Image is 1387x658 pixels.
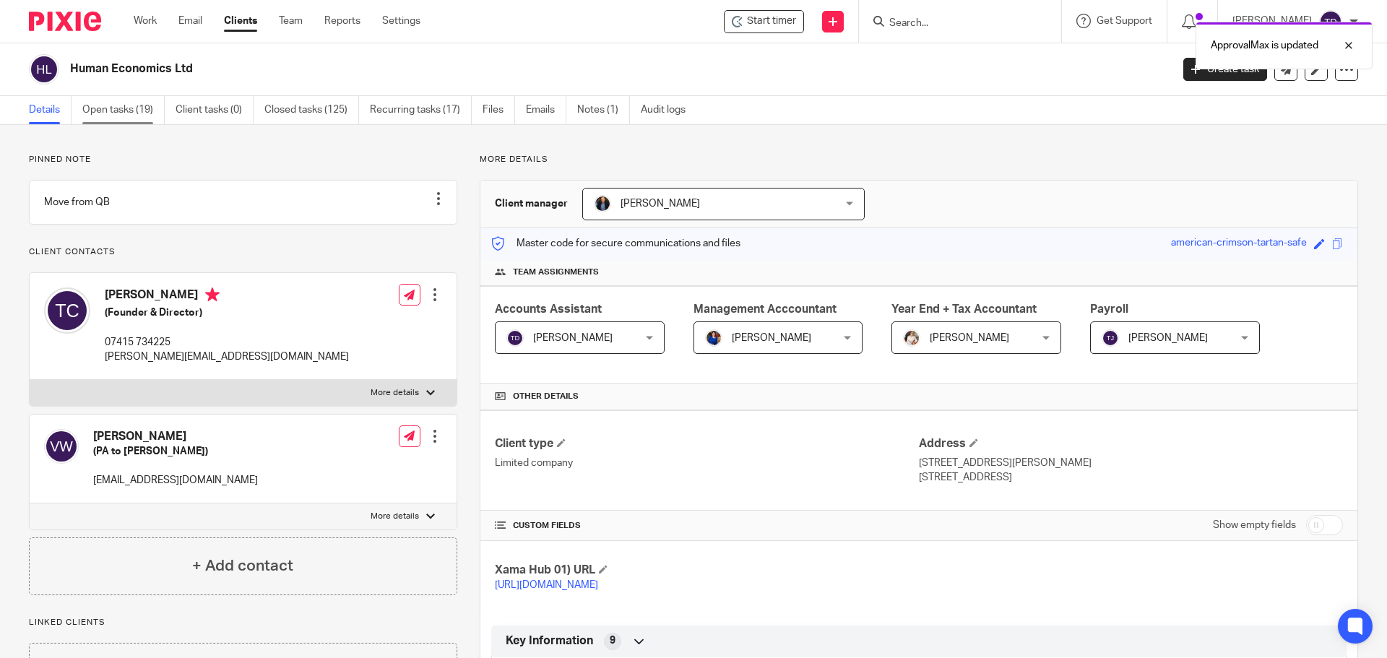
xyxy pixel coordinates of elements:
[382,14,420,28] a: Settings
[495,563,919,578] h4: Xama Hub 01) URL
[491,236,740,251] p: Master code for secure communications and files
[526,96,566,124] a: Emails
[1090,303,1128,315] span: Payroll
[594,195,611,212] img: martin-hickman.jpg
[506,633,593,649] span: Key Information
[29,54,59,85] img: svg%3E
[705,329,722,347] img: Nicole.jpeg
[513,391,579,402] span: Other details
[29,246,457,258] p: Client contacts
[82,96,165,124] a: Open tasks (19)
[371,511,419,522] p: More details
[1213,518,1296,532] label: Show empty fields
[264,96,359,124] a: Closed tasks (125)
[1171,235,1307,252] div: american-crimson-tartan-safe
[70,61,943,77] h2: Human Economics Ltd
[1319,10,1342,33] img: svg%3E
[480,154,1358,165] p: More details
[495,436,919,451] h4: Client type
[93,429,258,444] h4: [PERSON_NAME]
[641,96,696,124] a: Audit logs
[495,456,919,470] p: Limited company
[903,329,920,347] img: Kayleigh%20Henson.jpeg
[533,333,613,343] span: [PERSON_NAME]
[495,303,602,315] span: Accounts Assistant
[495,196,568,211] h3: Client manager
[371,387,419,399] p: More details
[279,14,303,28] a: Team
[577,96,630,124] a: Notes (1)
[495,580,598,590] a: [URL][DOMAIN_NAME]
[44,287,90,334] img: svg%3E
[1128,333,1208,343] span: [PERSON_NAME]
[205,287,220,302] i: Primary
[29,96,72,124] a: Details
[732,333,811,343] span: [PERSON_NAME]
[891,303,1037,315] span: Year End + Tax Accountant
[176,96,254,124] a: Client tasks (0)
[610,633,615,648] span: 9
[44,429,79,464] img: svg%3E
[29,154,457,165] p: Pinned note
[178,14,202,28] a: Email
[224,14,257,28] a: Clients
[513,267,599,278] span: Team assignments
[495,520,919,532] h4: CUSTOM FIELDS
[919,436,1343,451] h4: Address
[29,617,457,628] p: Linked clients
[105,306,349,320] h5: (Founder & Director)
[1211,38,1318,53] p: ApprovalMax is updated
[29,12,101,31] img: Pixie
[1102,329,1119,347] img: svg%3E
[919,456,1343,470] p: [STREET_ADDRESS][PERSON_NAME]
[105,287,349,306] h4: [PERSON_NAME]
[693,303,837,315] span: Management Acccountant
[192,555,293,577] h4: + Add contact
[1183,58,1267,81] a: Create task
[134,14,157,28] a: Work
[370,96,472,124] a: Recurring tasks (17)
[324,14,360,28] a: Reports
[506,329,524,347] img: svg%3E
[93,473,258,488] p: [EMAIL_ADDRESS][DOMAIN_NAME]
[919,470,1343,485] p: [STREET_ADDRESS]
[930,333,1009,343] span: [PERSON_NAME]
[724,10,804,33] div: Human Economics Ltd
[93,444,258,459] h5: (PA to [PERSON_NAME])
[483,96,515,124] a: Files
[105,335,349,350] p: 07415 734225
[621,199,700,209] span: [PERSON_NAME]
[105,350,349,364] p: [PERSON_NAME][EMAIL_ADDRESS][DOMAIN_NAME]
